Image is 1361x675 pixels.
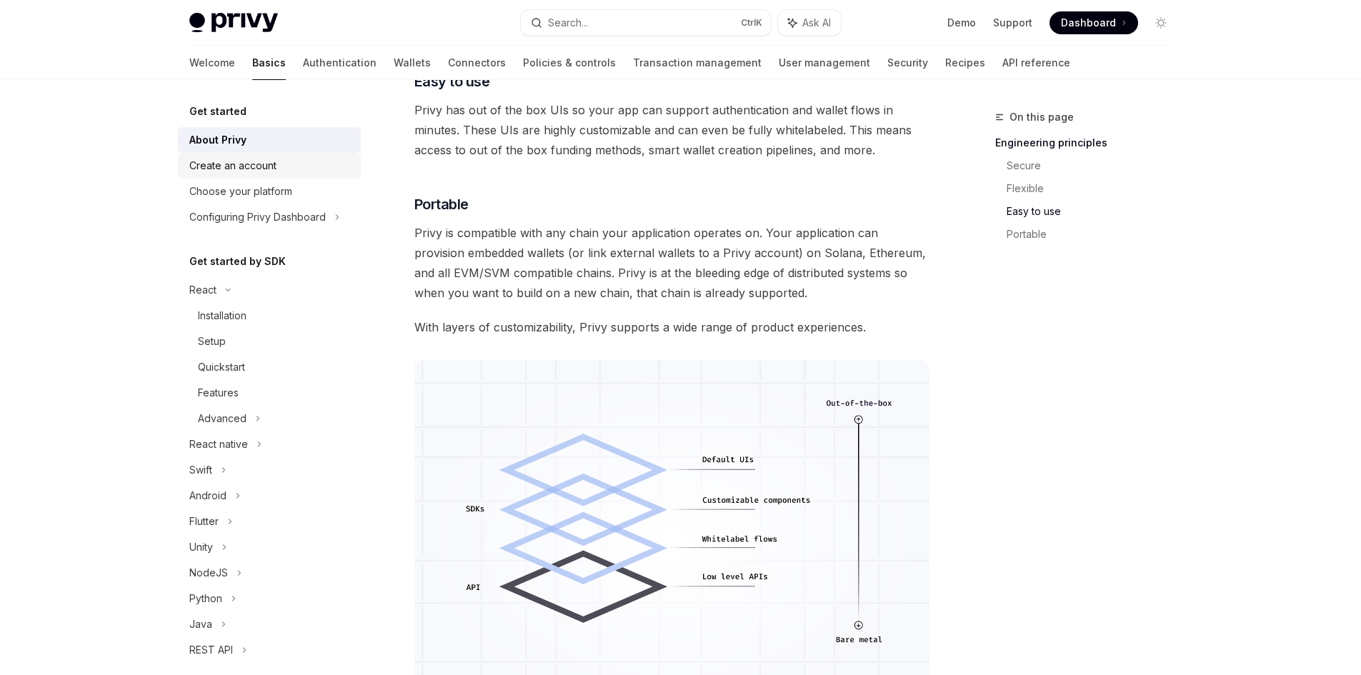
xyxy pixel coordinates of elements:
a: Create an account [178,153,361,179]
a: Portable [1007,223,1184,246]
a: Setup [178,329,361,354]
span: On this page [1009,109,1074,126]
a: Policies & controls [523,46,616,80]
div: Unity [189,539,213,556]
span: Easy to use [414,71,490,91]
div: Create an account [189,157,276,174]
a: Welcome [189,46,235,80]
div: Java [189,616,212,633]
a: Easy to use [1007,200,1184,223]
span: Dashboard [1061,16,1116,30]
a: Transaction management [633,46,762,80]
button: Search...CtrlK [521,10,771,36]
div: Search... [548,14,588,31]
a: Features [178,380,361,406]
h5: Get started [189,103,246,120]
div: Features [198,384,239,401]
a: Dashboard [1050,11,1138,34]
a: Recipes [945,46,985,80]
div: React native [189,436,248,453]
a: About Privy [178,127,361,153]
button: Ask AI [778,10,841,36]
div: React [189,281,216,299]
div: Swift [189,461,212,479]
span: Privy is compatible with any chain your application operates on. Your application can provision e... [414,223,929,303]
a: Secure [1007,154,1184,177]
div: Configuring Privy Dashboard [189,209,326,226]
div: Android [189,487,226,504]
div: About Privy [189,131,246,149]
div: Installation [198,307,246,324]
a: Engineering principles [995,131,1184,154]
div: REST API [189,641,233,659]
a: Installation [178,303,361,329]
h5: Get started by SDK [189,253,286,270]
a: User management [779,46,870,80]
img: light logo [189,13,278,33]
span: With layers of customizability, Privy supports a wide range of product experiences. [414,317,929,337]
div: Choose your platform [189,183,292,200]
span: Privy has out of the box UIs so your app can support authentication and wallet flows in minutes. ... [414,100,929,160]
a: Wallets [394,46,431,80]
a: Quickstart [178,354,361,380]
span: Portable [414,194,469,214]
div: Quickstart [198,359,245,376]
div: NodeJS [189,564,228,581]
a: Demo [947,16,976,30]
a: Connectors [448,46,506,80]
a: Basics [252,46,286,80]
span: Ask AI [802,16,831,30]
button: Toggle dark mode [1150,11,1172,34]
span: Ctrl K [741,17,762,29]
a: Choose your platform [178,179,361,204]
div: Setup [198,333,226,350]
div: Python [189,590,222,607]
a: Flexible [1007,177,1184,200]
a: API reference [1002,46,1070,80]
a: Security [887,46,928,80]
div: Flutter [189,513,219,530]
a: Authentication [303,46,377,80]
div: Advanced [198,410,246,427]
a: Support [993,16,1032,30]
